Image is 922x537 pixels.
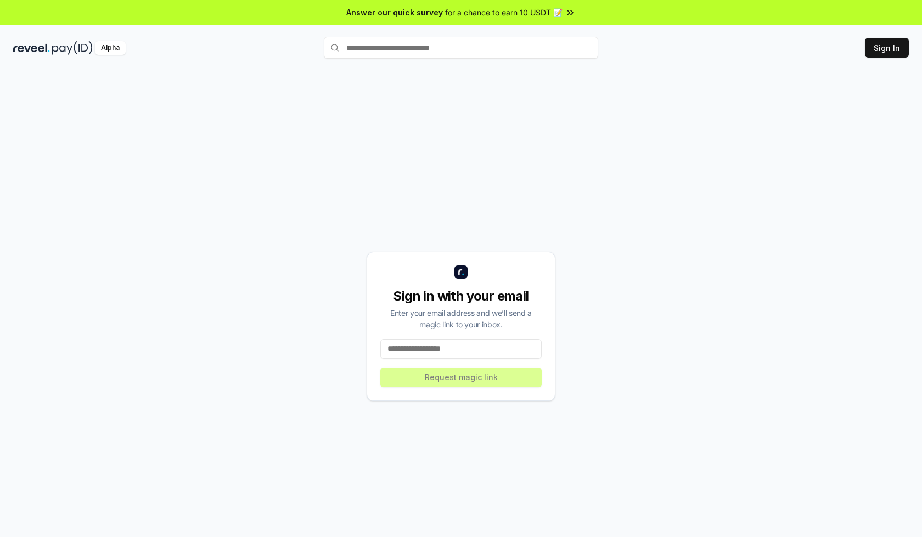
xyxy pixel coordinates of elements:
[445,7,563,18] span: for a chance to earn 10 USDT 📝
[380,307,542,330] div: Enter your email address and we’ll send a magic link to your inbox.
[454,265,468,279] img: logo_small
[52,41,93,55] img: pay_id
[865,38,909,58] button: Sign In
[346,7,443,18] span: Answer our quick survey
[380,287,542,305] div: Sign in with your email
[13,41,50,55] img: reveel_dark
[95,41,126,55] div: Alpha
